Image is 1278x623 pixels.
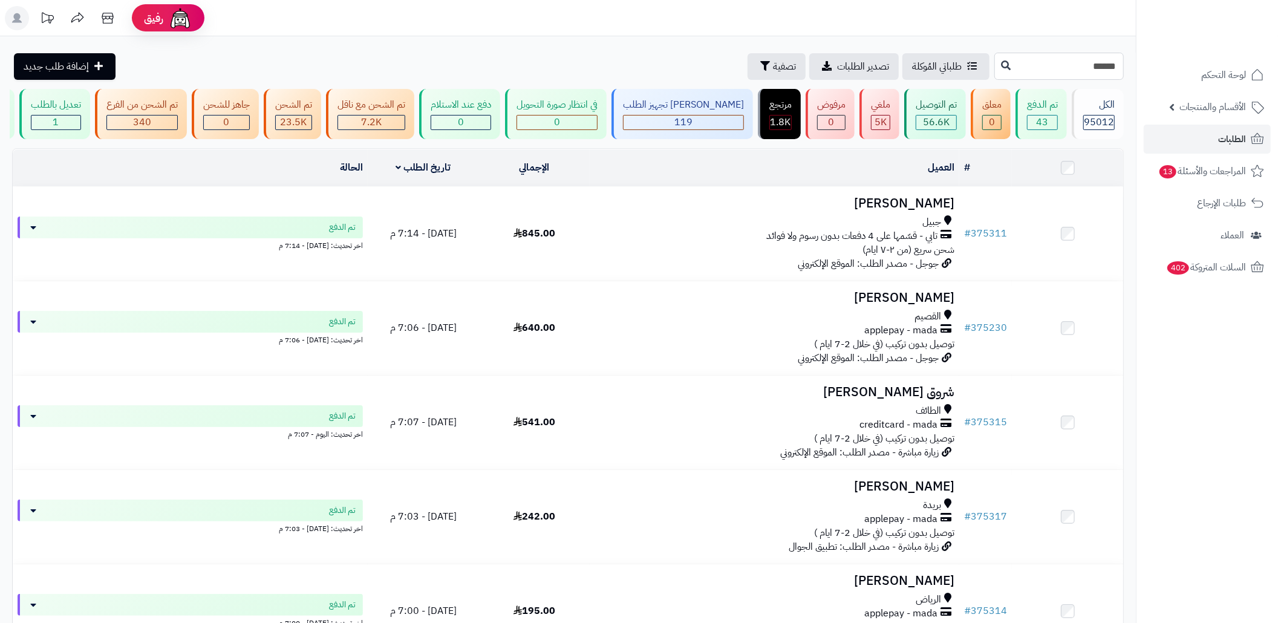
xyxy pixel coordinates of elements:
[1218,131,1246,148] span: الطلبات
[1167,261,1189,275] span: 402
[964,226,1007,241] a: #375311
[982,98,1002,112] div: معلق
[390,226,457,241] span: [DATE] - 7:14 م
[923,498,941,512] span: بريدة
[519,160,549,175] a: الإجمالي
[595,574,954,588] h3: [PERSON_NAME]
[18,238,363,251] div: اخر تحديث: [DATE] - 7:14 م
[964,321,1007,335] a: #375230
[964,226,971,241] span: #
[902,89,968,139] a: تم التوصيل 56.6K
[431,98,491,112] div: دفع عند الاستلام
[390,604,457,618] span: [DATE] - 7:00 م
[916,98,957,112] div: تم التوصيل
[396,160,451,175] a: تاريخ الطلب
[503,89,609,139] a: في انتظار صورة التحويل 0
[1197,195,1246,212] span: طلبات الإرجاع
[1028,116,1057,129] div: 43
[595,480,954,494] h3: [PERSON_NAME]
[458,115,464,129] span: 0
[1158,163,1246,180] span: المراجعات والأسئلة
[912,59,962,74] span: طلباتي المُوكلة
[609,89,755,139] a: [PERSON_NAME] تجهيز الطلب 119
[902,53,989,80] a: طلباتي المُوكلة
[189,89,261,139] a: جاهز للشحن 0
[964,415,1007,429] a: #375315
[513,415,555,429] span: 541.00
[417,89,503,139] a: دفع عند الاستلام 0
[1069,89,1126,139] a: الكل95012
[18,427,363,440] div: اخر تحديث: اليوم - 7:07 م
[329,504,356,517] span: تم الدفع
[809,53,899,80] a: تصدير الطلبات
[513,321,555,335] span: 640.00
[1221,227,1244,244] span: العملاء
[32,6,62,33] a: تحديثات المنصة
[275,98,312,112] div: تم الشحن
[338,116,405,129] div: 7223
[340,160,363,175] a: الحالة
[329,221,356,233] span: تم الدفع
[875,115,887,129] span: 5K
[276,116,311,129] div: 23476
[18,333,363,345] div: اخر تحديث: [DATE] - 7:06 م
[916,593,941,607] span: الرياض
[337,98,405,112] div: تم الشحن مع ناقل
[324,89,417,139] a: تم الشحن مع ناقل 7.2K
[803,89,857,139] a: مرفوض 0
[1144,189,1271,218] a: طلبات الإرجاع
[1144,60,1271,90] a: لوحة التحكم
[923,115,950,129] span: 56.6K
[859,418,937,432] span: creditcard - mada
[968,89,1013,139] a: معلق 0
[864,324,937,338] span: applepay - mada
[770,116,791,129] div: 1811
[964,604,1007,618] a: #375314
[964,509,1007,524] a: #375317
[595,385,954,399] h3: شروق [PERSON_NAME]
[14,53,116,80] a: إضافة طلب جديد
[361,115,382,129] span: 7.2K
[93,89,189,139] a: تم الشحن من الفرع 340
[329,410,356,422] span: تم الدفع
[1179,99,1246,116] span: الأقسام والمنتجات
[31,116,80,129] div: 1
[964,415,971,429] span: #
[1084,115,1114,129] span: 95012
[928,160,954,175] a: العميل
[1027,98,1058,112] div: تم الدفع
[766,229,937,243] span: تابي - قسّمها على 4 دفعات بدون رسوم ولا فوائد
[31,98,81,112] div: تعديل بالطلب
[872,116,890,129] div: 4975
[431,116,491,129] div: 0
[983,116,1001,129] div: 0
[624,116,743,129] div: 119
[1144,221,1271,250] a: العملاء
[595,291,954,305] h3: [PERSON_NAME]
[281,115,307,129] span: 23.5K
[224,115,230,129] span: 0
[133,115,151,129] span: 340
[513,509,555,524] span: 242.00
[517,116,597,129] div: 0
[168,6,192,30] img: ai-face.png
[107,116,177,129] div: 340
[964,604,971,618] span: #
[789,540,939,554] span: زيارة مباشرة - مصدر الطلب: تطبيق الجوال
[922,215,941,229] span: جبيل
[780,445,939,460] span: زيارة مباشرة - مصدر الطلب: الموقع الإلكتروني
[771,115,791,129] span: 1.8K
[814,526,954,540] span: توصيل بدون تركيب (في خلال 2-7 ايام )
[748,53,806,80] button: تصفية
[989,115,995,129] span: 0
[674,115,693,129] span: 119
[814,431,954,446] span: توصيل بدون تركيب (في خلال 2-7 ايام )
[829,115,835,129] span: 0
[390,509,457,524] span: [DATE] - 7:03 م
[204,116,249,129] div: 0
[798,256,939,271] span: جوجل - مصدر الطلب: الموقع الإلكتروني
[595,197,954,210] h3: [PERSON_NAME]
[106,98,178,112] div: تم الشحن من الفرع
[916,116,956,129] div: 56622
[964,509,971,524] span: #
